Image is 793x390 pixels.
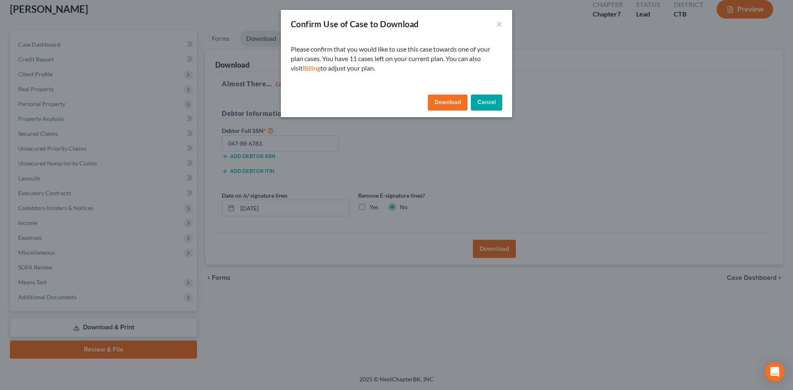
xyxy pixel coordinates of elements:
div: Open Intercom Messenger [765,362,785,382]
button: Cancel [471,95,502,111]
div: Confirm Use of Case to Download [291,18,418,30]
p: Please confirm that you would like to use this case towards one of your plan cases. You have 11 c... [291,45,502,73]
button: × [496,19,502,29]
a: Billing [303,64,321,72]
button: Download [428,95,468,111]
